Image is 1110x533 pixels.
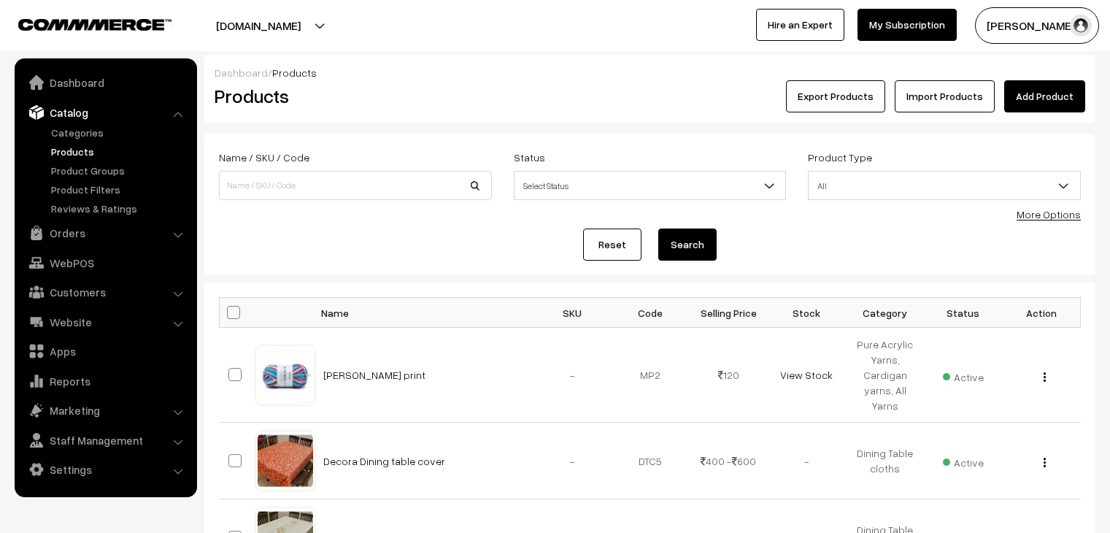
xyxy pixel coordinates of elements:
label: Status [514,150,545,165]
div: / [215,65,1085,80]
a: Reports [18,368,192,394]
td: MP2 [612,328,690,423]
span: All [809,173,1080,199]
span: Active [943,366,984,385]
a: Catalog [18,99,192,126]
a: Staff Management [18,427,192,453]
td: Dining Table cloths [846,423,924,499]
th: Selling Price [690,298,768,328]
a: WebPOS [18,250,192,276]
td: - [533,328,612,423]
a: [PERSON_NAME] print [323,369,425,381]
button: Search [658,229,717,261]
a: Dashboard [18,69,192,96]
th: Category [846,298,924,328]
a: More Options [1017,208,1081,221]
a: Product Filters [47,182,192,197]
button: Export Products [786,80,885,112]
label: Product Type [808,150,872,165]
a: Orders [18,220,192,246]
a: Customers [18,279,192,305]
th: SKU [533,298,612,328]
th: Code [612,298,690,328]
td: 120 [690,328,768,423]
label: Name / SKU / Code [219,150,309,165]
a: Categories [47,125,192,140]
a: Settings [18,456,192,483]
a: Add Product [1004,80,1085,112]
a: Dashboard [215,66,268,79]
th: Status [924,298,1002,328]
span: Active [943,451,984,470]
img: Menu [1044,372,1046,382]
a: Reviews & Ratings [47,201,192,216]
button: [DOMAIN_NAME] [165,7,352,44]
td: Pure Acrylic Yarns, Cardigan yarns, All Yarns [846,328,924,423]
a: View Stock [780,369,833,381]
img: user [1070,15,1092,37]
th: Name [315,298,533,328]
a: Hire an Expert [756,9,844,41]
span: Products [272,66,317,79]
input: Name / SKU / Code [219,171,492,200]
td: DTC5 [612,423,690,499]
th: Stock [768,298,846,328]
h2: Products [215,85,490,107]
a: Decora Dining table cover [323,455,445,467]
a: Website [18,309,192,335]
img: Menu [1044,458,1046,467]
a: Product Groups [47,163,192,178]
span: Select Status [514,173,786,199]
a: My Subscription [857,9,957,41]
a: Products [47,144,192,159]
th: Action [1002,298,1080,328]
a: Marketing [18,397,192,423]
a: COMMMERCE [18,15,146,32]
span: All [808,171,1081,200]
td: 400 - 600 [690,423,768,499]
td: - [533,423,612,499]
td: - [768,423,846,499]
span: Select Status [514,171,787,200]
a: Apps [18,338,192,364]
button: [PERSON_NAME]… [975,7,1099,44]
img: COMMMERCE [18,19,171,30]
a: Reset [583,229,641,261]
a: Import Products [895,80,995,112]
